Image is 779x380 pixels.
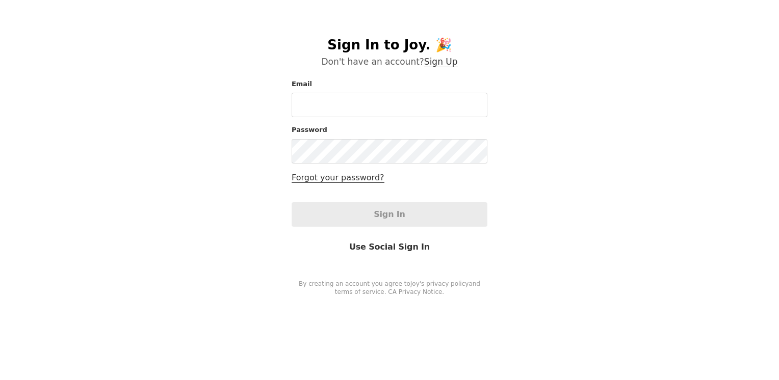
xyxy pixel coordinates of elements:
label: Email [292,79,312,89]
a: terms of service [335,288,384,295]
h1: Sign In to Joy. 🎉 [292,37,487,54]
button: Sign In [292,202,487,227]
label: Password [292,125,327,134]
a: privacy policy [426,280,469,287]
p: By creating an account you agree to Joy's and . CA Privacy Notice. [292,280,487,297]
a: Forgot your password? [292,173,384,183]
a: Sign Up [424,57,458,67]
p: Don't have an account? [292,54,487,70]
a: Use Social Sign In [292,235,487,259]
